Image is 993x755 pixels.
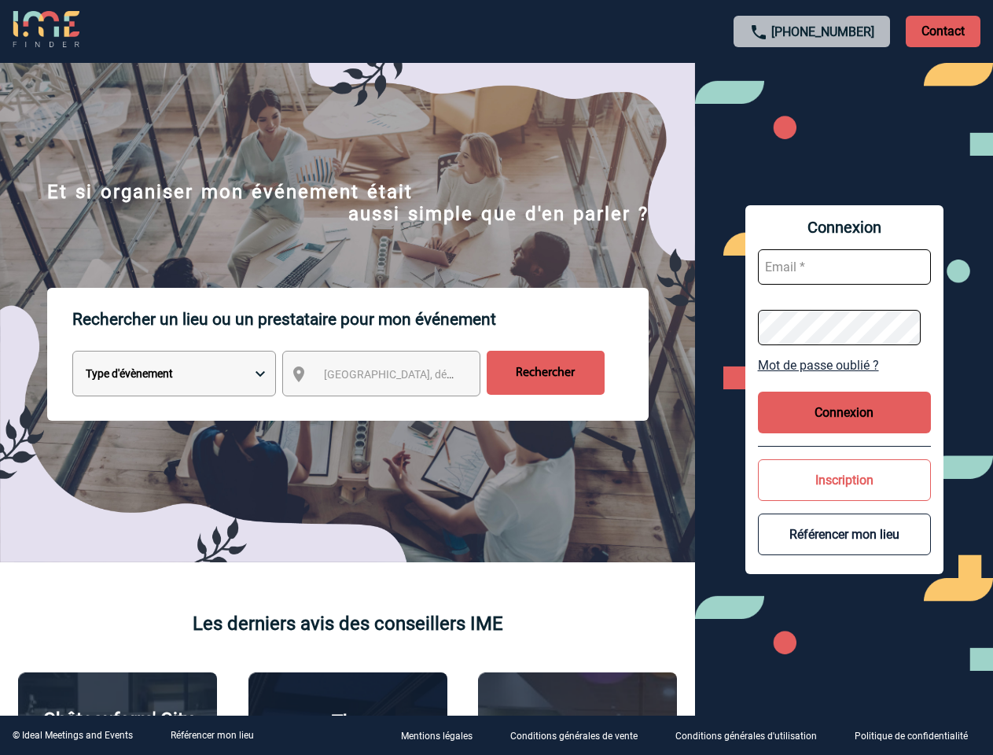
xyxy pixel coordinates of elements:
p: The [GEOGRAPHIC_DATA] [257,711,439,755]
p: Agence 2ISD [524,713,631,735]
input: Email * [758,249,931,285]
button: Référencer mon lieu [758,514,931,555]
p: Contact [906,16,980,47]
span: Connexion [758,218,931,237]
p: Conditions générales d'utilisation [675,731,817,742]
p: Conditions générales de vente [510,731,638,742]
img: call-24-px.png [749,23,768,42]
input: Rechercher [487,351,605,395]
p: Châteauform' City [GEOGRAPHIC_DATA] [27,709,208,753]
a: Mot de passe oublié ? [758,358,931,373]
a: [PHONE_NUMBER] [771,24,874,39]
p: Mentions légales [401,731,473,742]
a: Politique de confidentialité [842,728,993,743]
a: Conditions générales d'utilisation [663,728,842,743]
a: Référencer mon lieu [171,730,254,741]
p: Rechercher un lieu ou un prestataire pour mon événement [72,288,649,351]
button: Inscription [758,459,931,501]
p: Politique de confidentialité [855,731,968,742]
div: © Ideal Meetings and Events [13,730,133,741]
span: [GEOGRAPHIC_DATA], département, région... [324,368,542,381]
button: Connexion [758,392,931,433]
a: Mentions légales [388,728,498,743]
a: Conditions générales de vente [498,728,663,743]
